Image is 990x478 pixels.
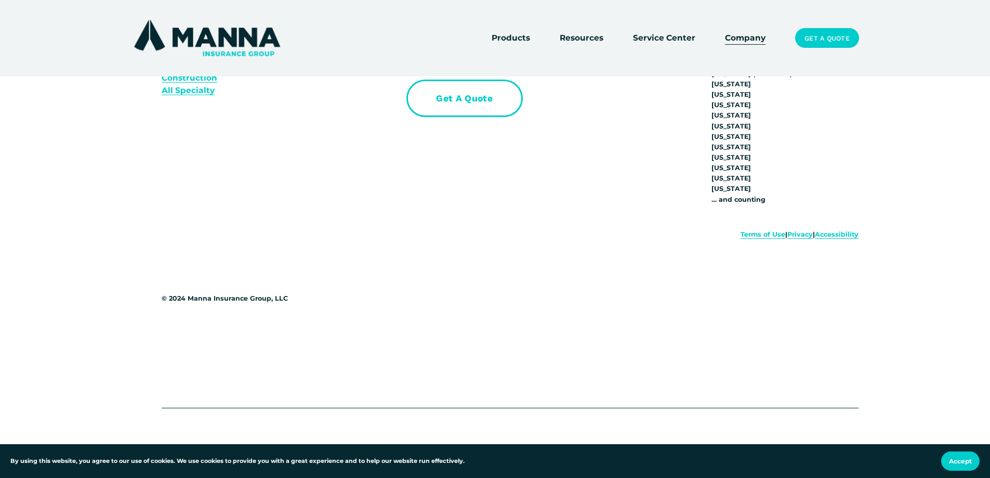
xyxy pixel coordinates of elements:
[406,80,523,117] a: Get a Quote
[760,70,793,77] strong: 0K93930)
[162,1,242,14] a: Employee Benefits
[711,37,859,205] p: Licensed in: [US_STATE] [US_STATE] [US_STATE] (# [US_STATE] [US_STATE] [US_STATE] [US_STATE] [US...
[162,59,184,72] a: Farm
[941,451,980,471] button: Accept
[492,32,530,45] span: Products
[492,31,530,45] a: folder dropdown
[162,72,217,85] a: Construction
[131,18,283,58] img: Manna Insurance Group
[162,84,215,97] a: All Specialty
[162,46,278,97] p: Specialty
[681,229,859,240] p: | |
[949,457,972,465] span: Accept
[560,31,603,45] a: folder dropdown
[162,293,339,304] p: © 2024 Manna Insurance Group, LLC
[795,28,859,48] a: Get a Quote
[725,31,765,45] a: Company
[787,229,813,240] a: Privacy
[406,16,614,46] p: Find out what it’s like to be #MannaFam:
[10,457,465,466] p: By using this website, you agree to our use of cookies. We use cookies to provide you with a grea...
[741,229,785,240] a: Terms of Use
[815,229,859,240] a: Accessibility
[633,31,695,45] a: Service Center
[162,13,241,26] a: Voluntary Benefits
[560,32,603,45] span: Resources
